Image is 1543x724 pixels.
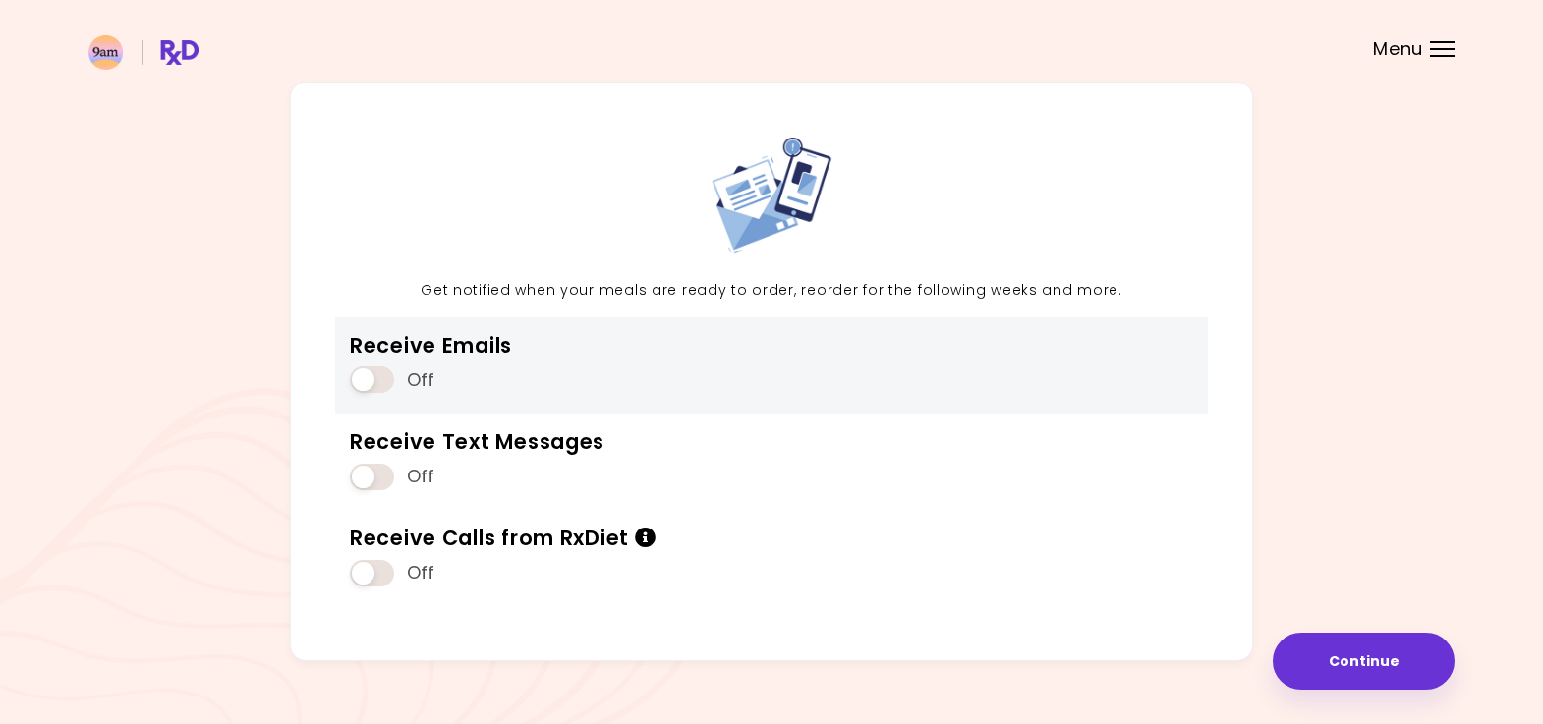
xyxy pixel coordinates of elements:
[1273,633,1455,690] button: Continue
[88,35,199,70] img: RxDiet
[635,528,657,548] i: Info
[407,562,435,585] span: Off
[350,428,604,455] div: Receive Text Messages
[1373,40,1423,58] span: Menu
[407,466,435,488] span: Off
[350,332,512,359] div: Receive Emails
[350,525,656,551] div: Receive Calls from RxDiet
[335,279,1208,303] p: Get notified when your meals are ready to order, reorder for the following weeks and more.
[407,369,435,392] span: Off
